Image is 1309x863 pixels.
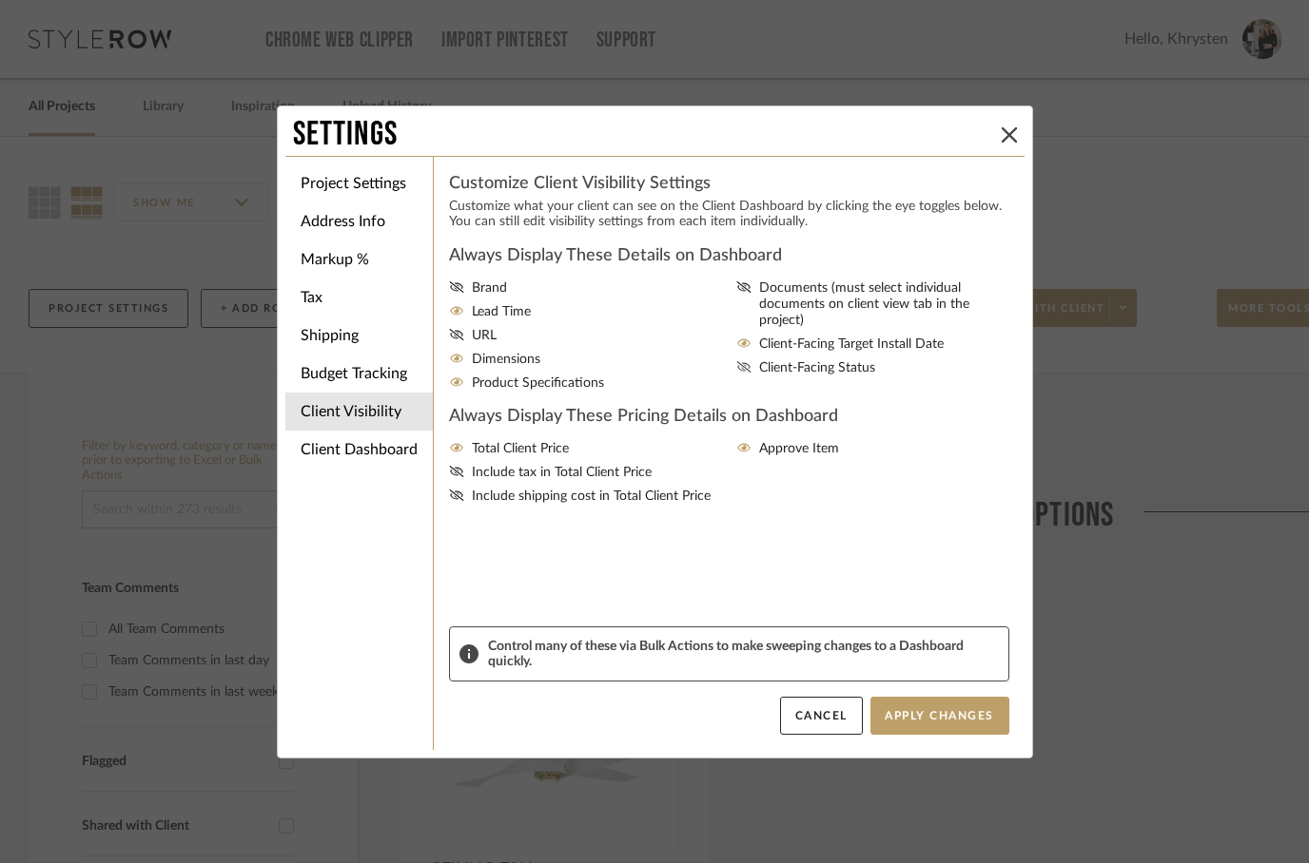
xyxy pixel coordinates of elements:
span: Brand [472,280,507,297]
span: URL [472,328,497,344]
li: Address Info [285,202,433,240]
li: Client Dashboard [285,431,433,469]
li: Markup % [285,240,433,278]
span: Client-Facing Status [759,360,875,376]
h4: Always Display These Pricing Details on Dashboard [449,405,1009,428]
span: Product Specifications [472,375,604,392]
span: Total Client Price [472,441,569,457]
span: Lead Time [472,304,531,320]
li: Client Visibility [285,393,433,431]
button: Cancel [780,697,863,735]
span: Client-Facing Target Install Date [759,336,944,353]
h4: Customize Client Visibility Settings [449,172,1009,195]
span: Control many of these via Bulk Actions to make sweeping changes to a Dashboard quickly. [488,639,999,669]
li: Shipping [285,316,433,355]
li: Tax [285,278,433,316]
li: Project Settings [285,164,433,202]
span: Documents (must select individual documents on client view tab in the project) [759,280,1017,329]
span: Include tax in Total Client Price [472,465,652,481]
span: Include shipping cost in Total Client Price [472,489,711,505]
li: Budget Tracking [285,355,433,393]
button: Apply Changes [870,697,1009,735]
span: Dimensions [472,352,540,368]
p: Customize what your client can see on the Client Dashboard by clicking the eye toggles below. You... [449,199,1009,229]
span: Approve Item [759,441,839,457]
div: Settings [293,114,994,156]
h4: Always Display These Details on Dashboard [449,244,1009,267]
